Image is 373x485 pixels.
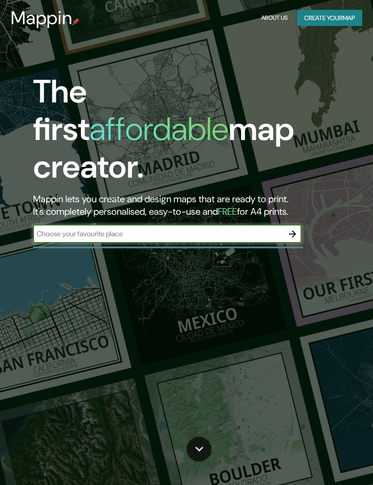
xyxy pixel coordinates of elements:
h5: FREE [218,205,237,218]
h1: affordable [89,108,229,150]
h3: Mappin [11,7,72,29]
h1: The first map creator. [33,73,331,193]
h2: Mappin lets you create and design maps that are ready to print. It's completely personalised, eas... [33,193,331,218]
img: mappin-pin [72,18,80,25]
input: Choose your favourite place [33,229,284,239]
button: Create yourmap [297,10,362,26]
button: About Us [259,10,290,26]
